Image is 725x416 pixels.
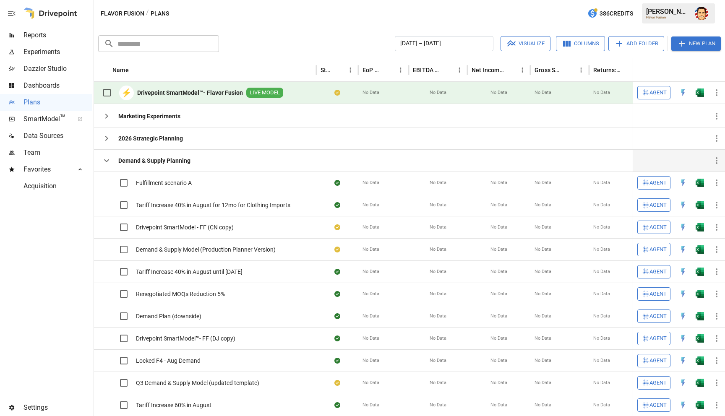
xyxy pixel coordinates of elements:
[516,64,528,76] button: Net Income Margin column menu
[593,380,610,386] span: No Data
[362,246,379,253] span: No Data
[679,88,687,97] div: Open in Quick Edit
[593,246,610,253] span: No Data
[137,88,243,97] b: Drivepoint SmartModel™- Flavor Fusion
[535,224,551,231] span: No Data
[501,36,550,51] button: Visualize
[593,202,610,208] span: No Data
[637,376,670,390] button: Agent
[679,223,687,231] img: quick-edit-flash.b8aec18c.svg
[637,398,670,412] button: Agent
[696,179,704,187] img: excel-icon.76473adf.svg
[136,290,225,298] span: Renegotiated MOQs Reduction 5%
[490,224,507,231] span: No Data
[696,401,704,409] img: excel-icon.76473adf.svg
[535,67,563,73] div: Gross Sales
[695,7,708,20] div: Austin Gardner-Smith
[136,312,201,320] span: Demand Plan (downside)
[696,290,704,298] div: Open in Excel
[649,267,667,277] span: Agent
[442,64,454,76] button: Sort
[472,67,504,73] div: Net Income Margin
[646,16,690,19] div: Flavor Fusion
[23,97,92,107] span: Plans
[334,179,340,187] div: Sync complete
[362,402,379,408] span: No Data
[321,67,332,73] div: Status
[334,268,340,276] div: Sync complete
[679,334,687,343] div: Open in Quick Edit
[535,335,551,342] span: No Data
[334,201,340,209] div: Sync complete
[649,378,667,388] span: Agent
[535,291,551,297] span: No Data
[505,64,516,76] button: Sort
[649,400,667,410] span: Agent
[334,379,340,387] div: Your plan has changes in Excel that are not reflected in the Drivepoint Data Warehouse, select "S...
[119,86,134,100] div: ⚡
[490,268,507,275] span: No Data
[637,221,670,234] button: Agent
[334,401,340,409] div: Sync complete
[593,89,610,96] span: No Data
[454,64,465,76] button: EBITDA Margin column menu
[696,88,704,97] div: Open in Excel
[136,268,243,276] span: Tariff Increase 40% in August until [DATE]
[362,224,379,231] span: No Data
[563,64,575,76] button: Sort
[593,179,610,186] span: No Data
[490,179,507,186] span: No Data
[333,64,344,76] button: Sort
[679,312,687,320] div: Open in Quick Edit
[413,67,441,73] div: EBITDA Margin
[490,246,507,253] span: No Data
[362,179,379,186] span: No Data
[593,67,621,73] div: Returns: Wholesale
[637,86,670,99] button: Agent
[575,64,587,76] button: Gross Sales column menu
[535,402,551,408] span: No Data
[679,356,687,365] div: Open in Quick Edit
[23,30,92,40] span: Reports
[344,64,356,76] button: Status column menu
[696,268,704,276] div: Open in Excel
[362,202,379,208] span: No Data
[679,290,687,298] img: quick-edit-flash.b8aec18c.svg
[430,357,446,364] span: No Data
[490,402,507,408] span: No Data
[584,6,636,21] button: 386Credits
[23,47,92,57] span: Experiments
[649,200,667,210] span: Agent
[637,176,670,190] button: Agent
[146,8,149,19] div: /
[23,81,92,91] span: Dashboards
[593,291,610,297] span: No Data
[696,223,704,231] img: excel-icon.76473adf.svg
[535,89,551,96] span: No Data
[490,335,507,342] span: No Data
[622,64,634,76] button: Sort
[679,268,687,276] img: quick-edit-flash.b8aec18c.svg
[430,313,446,320] span: No Data
[679,290,687,298] div: Open in Quick Edit
[23,181,92,191] span: Acquisition
[362,380,379,386] span: No Data
[130,64,141,76] button: Sort
[649,178,667,188] span: Agent
[696,312,704,320] div: Open in Excel
[362,268,379,275] span: No Data
[679,245,687,254] img: quick-edit-flash.b8aec18c.svg
[136,334,235,343] span: Drivepoint SmartModel™- FF (DJ copy)
[696,356,704,365] img: excel-icon.76473adf.svg
[696,334,704,343] div: Open in Excel
[679,401,687,409] img: quick-edit-flash.b8aec18c.svg
[334,334,340,343] div: Sync complete
[136,401,211,409] span: Tariff Increase 60% in August
[600,8,633,19] span: 386 Credits
[679,179,687,187] div: Open in Quick Edit
[637,354,670,367] button: Agent
[23,114,68,124] span: SmartModel
[679,401,687,409] div: Open in Quick Edit
[334,88,340,97] div: Your plan has changes in Excel that are not reflected in the Drivepoint Data Warehouse, select "S...
[535,313,551,320] span: No Data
